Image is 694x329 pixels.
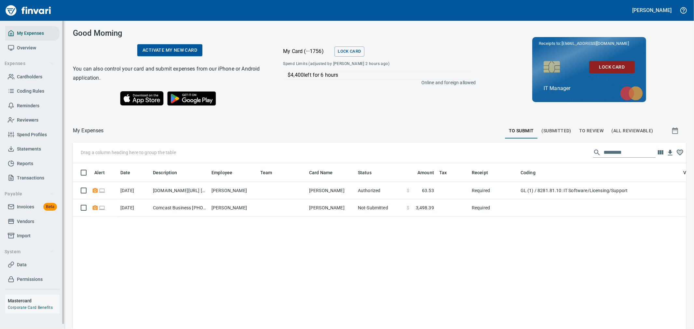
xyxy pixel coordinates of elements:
span: Activate my new card [143,46,197,54]
a: Reports [5,156,60,171]
td: Comcast Business [PHONE_NUMBER] [GEOGRAPHIC_DATA] [150,199,209,217]
span: Reminders [17,102,39,110]
a: Transactions [5,171,60,185]
button: Show transactions within a particular date range [665,123,686,138]
td: [PERSON_NAME] [209,182,258,199]
span: Online transaction [99,188,105,192]
p: Online and foreign allowed [278,79,476,86]
td: [DATE] [118,199,150,217]
td: Required [469,182,518,199]
span: 3,498.39 [416,204,434,211]
button: Choose columns to display [656,148,665,157]
span: Invoices [17,203,34,211]
td: Authorized [355,182,404,199]
a: Reminders [5,99,60,113]
span: (All Reviewable) [612,127,653,135]
span: Receipt Required [92,205,99,210]
span: To Review [579,127,604,135]
h6: Mastercard [8,297,60,304]
button: Download Table [665,148,675,158]
img: mastercard.svg [617,83,646,104]
button: System [2,246,56,258]
a: My Expenses [5,26,60,41]
button: Column choices favorited. Click to reset to default [675,148,685,157]
h3: Good Morning [73,29,267,38]
button: Payable [2,188,56,200]
span: Permissions [17,275,43,283]
span: Employee [211,169,232,177]
span: Receipt [472,169,497,177]
td: [DOMAIN_NAME][URL] [GEOGRAPHIC_DATA] [GEOGRAPHIC_DATA] [150,182,209,199]
span: Date [120,169,139,177]
span: Transactions [17,174,44,182]
span: Vendors [17,217,34,226]
span: Import [17,232,31,240]
td: Not-Submitted [355,199,404,217]
span: Card Name [309,169,341,177]
nav: breadcrumb [73,127,104,135]
span: Beta [43,203,57,211]
a: Vendors [5,214,60,229]
span: Cardholders [17,73,42,81]
a: Data [5,257,60,272]
img: Get it on Google Play [164,88,220,109]
td: [PERSON_NAME] [209,199,258,217]
span: Status [358,169,372,177]
span: Coding [521,169,544,177]
span: Payable [5,190,54,198]
span: Status [358,169,380,177]
span: Description [153,169,186,177]
p: My Expenses [73,127,104,135]
button: Expenses [2,58,56,70]
span: Amount [417,169,434,177]
td: [DATE] [118,182,150,199]
span: 63.53 [422,187,434,194]
a: Cardholders [5,70,60,84]
p: My Card (···1756) [283,47,332,55]
span: Team [260,169,272,177]
td: GL (1) / 8281.81.10: IT Software/Licensing/Support [518,182,681,199]
span: Spend Profiles [17,131,47,139]
span: [EMAIL_ADDRESS][DOMAIN_NAME] [561,40,629,46]
span: Alert [94,169,105,177]
span: $ [407,204,409,211]
h5: [PERSON_NAME] [633,7,672,14]
span: Online transaction [99,205,105,210]
span: Team [260,169,281,177]
p: Receipts to: [539,40,640,47]
span: Statements [17,145,41,153]
span: Date [120,169,130,177]
td: Required [469,199,518,217]
a: Overview [5,41,60,55]
p: Drag a column heading here to group the table [81,149,176,156]
a: InvoicesBeta [5,200,60,214]
td: [PERSON_NAME] [306,199,355,217]
a: Corporate Card Benefits [8,305,53,310]
span: Lock Card [338,48,361,55]
span: Receipt Required [92,188,99,192]
span: Amount [409,169,434,177]
button: [PERSON_NAME] [631,5,673,15]
span: Coding Rules [17,87,44,95]
button: Lock Card [589,61,635,73]
span: Data [17,261,27,269]
p: IT Manager [544,85,635,92]
span: Tax [439,169,455,177]
span: To Submit [509,127,534,135]
span: $ [407,187,409,194]
span: Coding [521,169,536,177]
p: $4,400 left for 6 hours [288,71,472,79]
span: Expenses [5,59,54,68]
span: Reports [17,160,33,168]
a: Statements [5,142,60,156]
td: [PERSON_NAME] [306,182,355,199]
button: Lock Card [334,46,364,57]
span: Lock Card [594,63,630,71]
span: Employee [211,169,241,177]
h6: You can also control your card and submit expenses from our iPhone or Android application. [73,64,267,83]
span: Tax [439,169,447,177]
span: Alert [94,169,113,177]
span: Card Name [309,169,333,177]
span: Reviewers [17,116,38,124]
a: Finvari [4,3,53,18]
